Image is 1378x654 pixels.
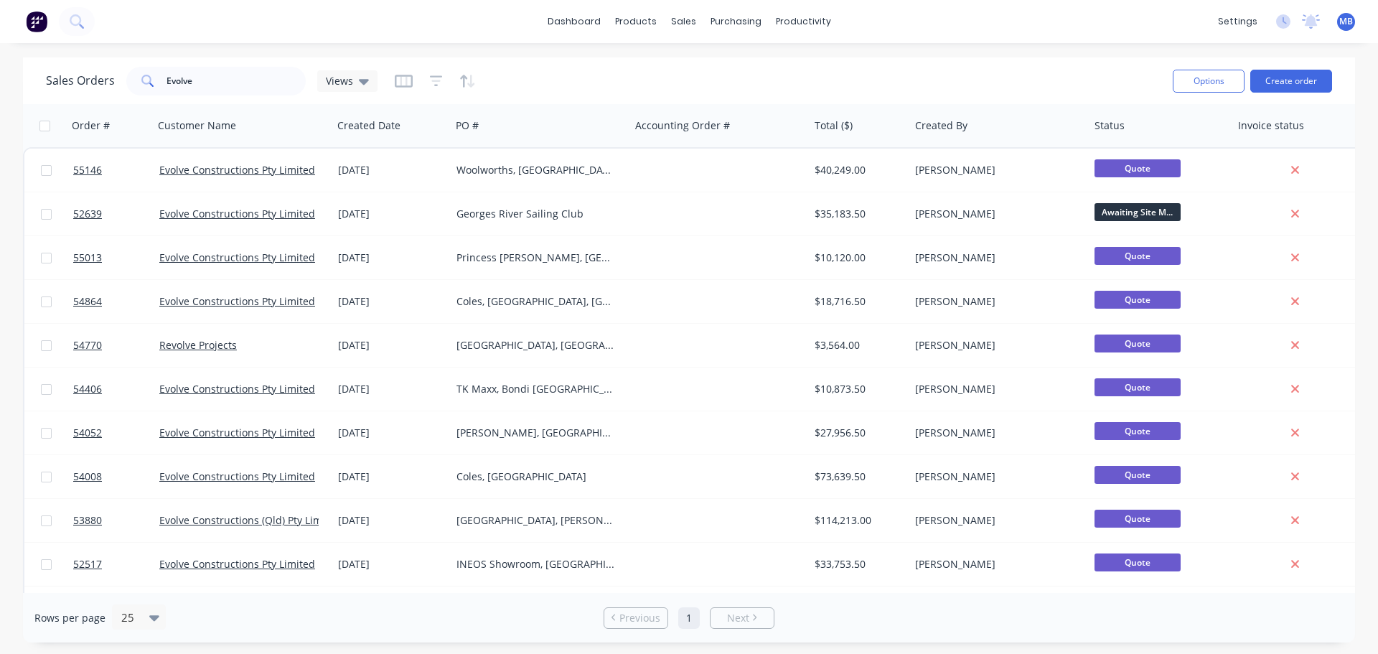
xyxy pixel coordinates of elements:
[159,557,315,571] a: Evolve Constructions Pty Limited
[815,557,899,571] div: $33,753.50
[915,251,1074,265] div: [PERSON_NAME]
[678,607,700,629] a: Page 1 is your current page
[46,74,115,88] h1: Sales Orders
[815,382,899,396] div: $10,873.50
[703,11,769,32] div: purchasing
[338,557,445,571] div: [DATE]
[915,338,1074,352] div: [PERSON_NAME]
[815,118,853,133] div: Total ($)
[159,294,315,308] a: Evolve Constructions Pty Limited
[619,611,660,625] span: Previous
[1095,247,1181,265] span: Quote
[456,513,616,528] div: [GEOGRAPHIC_DATA], [PERSON_NAME][GEOGRAPHIC_DATA]
[159,426,315,439] a: Evolve Constructions Pty Limited
[815,338,899,352] div: $3,564.00
[815,426,899,440] div: $27,956.50
[338,513,445,528] div: [DATE]
[73,411,159,454] a: 54052
[540,11,608,32] a: dashboard
[1095,159,1181,177] span: Quote
[159,513,341,527] a: Evolve Constructions (Qld) Pty Limited
[338,207,445,221] div: [DATE]
[73,324,159,367] a: 54770
[915,382,1074,396] div: [PERSON_NAME]
[456,426,616,440] div: [PERSON_NAME], [GEOGRAPHIC_DATA]
[1339,15,1353,28] span: MB
[73,192,159,235] a: 52639
[1173,70,1245,93] button: Options
[815,294,899,309] div: $18,716.50
[815,513,899,528] div: $114,213.00
[915,294,1074,309] div: [PERSON_NAME]
[1095,291,1181,309] span: Quote
[1238,118,1304,133] div: Invoice status
[73,294,102,309] span: 54864
[456,470,616,484] div: Coles, [GEOGRAPHIC_DATA]
[1095,335,1181,352] span: Quote
[1095,118,1125,133] div: Status
[456,338,616,352] div: [GEOGRAPHIC_DATA], [GEOGRAPHIC_DATA]
[1095,378,1181,396] span: Quote
[159,338,237,352] a: Revolve Projects
[815,207,899,221] div: $35,183.50
[338,294,445,309] div: [DATE]
[73,455,159,498] a: 54008
[73,499,159,542] a: 53880
[635,118,730,133] div: Accounting Order #
[664,11,703,32] div: sales
[915,118,967,133] div: Created By
[815,163,899,177] div: $40,249.00
[158,118,236,133] div: Customer Name
[1095,466,1181,484] span: Quote
[769,11,838,32] div: productivity
[338,426,445,440] div: [DATE]
[159,382,315,396] a: Evolve Constructions Pty Limited
[73,251,102,265] span: 55013
[34,611,106,625] span: Rows per page
[73,382,102,396] span: 54406
[337,118,400,133] div: Created Date
[73,543,159,586] a: 52517
[167,67,306,95] input: Search...
[915,513,1074,528] div: [PERSON_NAME]
[338,382,445,396] div: [DATE]
[456,294,616,309] div: Coles, [GEOGRAPHIC_DATA], [GEOGRAPHIC_DATA]
[915,470,1074,484] div: [PERSON_NAME]
[159,470,315,483] a: Evolve Constructions Pty Limited
[1211,11,1265,32] div: settings
[73,368,159,411] a: 54406
[73,236,159,279] a: 55013
[1095,422,1181,440] span: Quote
[73,149,159,192] a: 55146
[727,611,749,625] span: Next
[1095,203,1181,221] span: Awaiting Site M...
[338,163,445,177] div: [DATE]
[711,611,774,625] a: Next page
[73,587,159,630] a: 53193
[159,163,315,177] a: Evolve Constructions Pty Limited
[915,426,1074,440] div: [PERSON_NAME]
[456,163,616,177] div: Woolworths, [GEOGRAPHIC_DATA]
[73,426,102,440] span: 54052
[159,207,315,220] a: Evolve Constructions Pty Limited
[73,513,102,528] span: 53880
[915,163,1074,177] div: [PERSON_NAME]
[73,163,102,177] span: 55146
[604,611,667,625] a: Previous page
[608,11,664,32] div: products
[915,207,1074,221] div: [PERSON_NAME]
[456,118,479,133] div: PO #
[456,382,616,396] div: TK Maxx, Bondi [GEOGRAPHIC_DATA]
[1250,70,1332,93] button: Create order
[159,251,315,264] a: Evolve Constructions Pty Limited
[815,251,899,265] div: $10,120.00
[915,557,1074,571] div: [PERSON_NAME]
[456,557,616,571] div: INEOS Showroom, [GEOGRAPHIC_DATA]
[73,207,102,221] span: 52639
[815,470,899,484] div: $73,639.50
[1095,553,1181,571] span: Quote
[73,338,102,352] span: 54770
[338,338,445,352] div: [DATE]
[338,251,445,265] div: [DATE]
[338,470,445,484] div: [DATE]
